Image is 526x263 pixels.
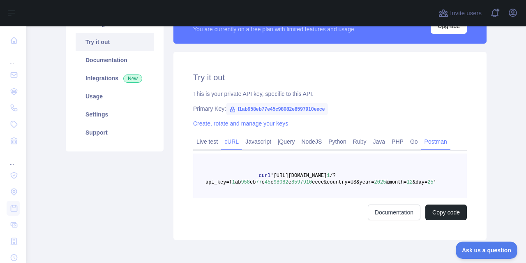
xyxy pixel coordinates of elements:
h2: Try it out [193,72,467,83]
div: You are currently on a free plan with limited features and usage [193,25,354,33]
span: eb [250,179,256,185]
button: Copy code [425,205,467,220]
span: 98082 [274,179,288,185]
span: 1 [327,173,330,179]
a: Ruby [350,135,370,148]
a: Usage [76,87,154,105]
div: ... [7,49,20,66]
a: Documentation [368,205,420,220]
span: &day= [413,179,427,185]
a: Java [370,135,389,148]
a: NodeJS [298,135,325,148]
a: Documentation [76,51,154,69]
a: Integrations New [76,69,154,87]
span: 1 [232,179,235,185]
a: Python [325,135,350,148]
span: e [262,179,265,185]
span: c [270,179,273,185]
span: &month= [386,179,406,185]
span: 2025 [374,179,386,185]
a: jQuery [275,135,298,148]
span: e [288,179,291,185]
iframe: Toggle Customer Support [456,242,518,259]
div: Primary Key: [193,105,467,113]
button: Invite users [437,7,483,20]
span: 8597910 [291,179,312,185]
span: 25 [427,179,433,185]
span: '[URL][DOMAIN_NAME] [270,173,327,179]
a: cURL [221,135,242,148]
span: 77 [256,179,261,185]
div: ... [7,150,20,166]
a: Go [407,135,421,148]
span: ab [235,179,241,185]
span: New [123,74,142,83]
a: Support [76,123,154,142]
a: Settings [76,105,154,123]
a: Try it out [76,33,154,51]
span: 12 [407,179,413,185]
a: PHP [388,135,407,148]
span: ' [434,179,436,185]
span: curl [259,173,271,179]
span: 958 [241,179,250,185]
span: Invite users [450,9,482,18]
div: This is your private API key, specific to this API. [193,90,467,98]
a: Create, rotate and manage your keys [193,120,288,127]
span: 45 [265,179,270,185]
span: eece&country=US&year= [312,179,374,185]
a: Postman [421,135,450,148]
a: Live test [193,135,221,148]
span: f1ab958eb77e45c98082e8597910eece [226,103,328,115]
a: Javascript [242,135,275,148]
